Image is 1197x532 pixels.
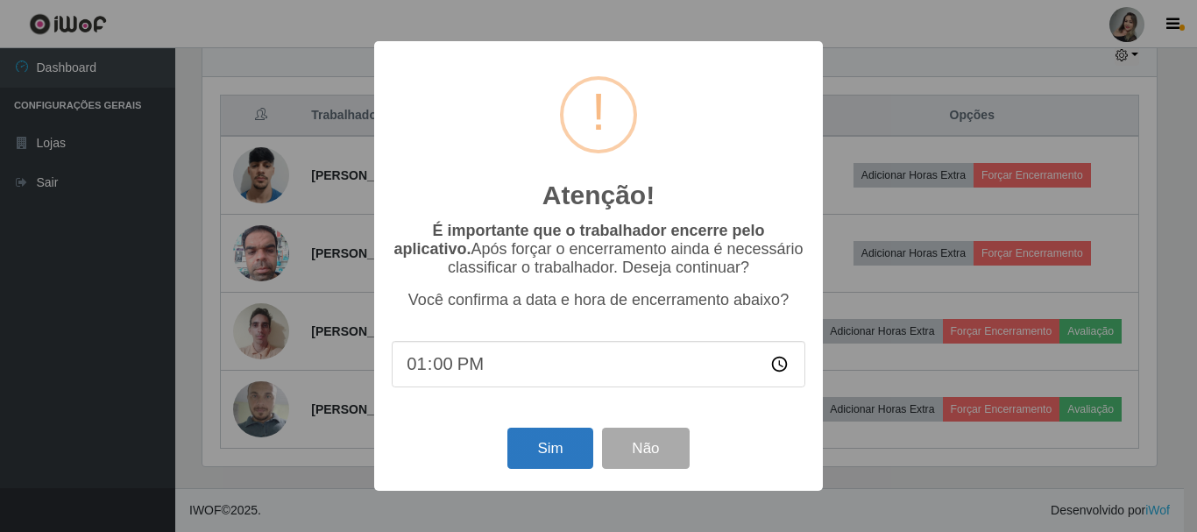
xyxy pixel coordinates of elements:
[507,428,592,469] button: Sim
[392,291,805,309] p: Você confirma a data e hora de encerramento abaixo?
[393,222,764,258] b: É importante que o trabalhador encerre pelo aplicativo.
[542,180,655,211] h2: Atenção!
[602,428,689,469] button: Não
[392,222,805,277] p: Após forçar o encerramento ainda é necessário classificar o trabalhador. Deseja continuar?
